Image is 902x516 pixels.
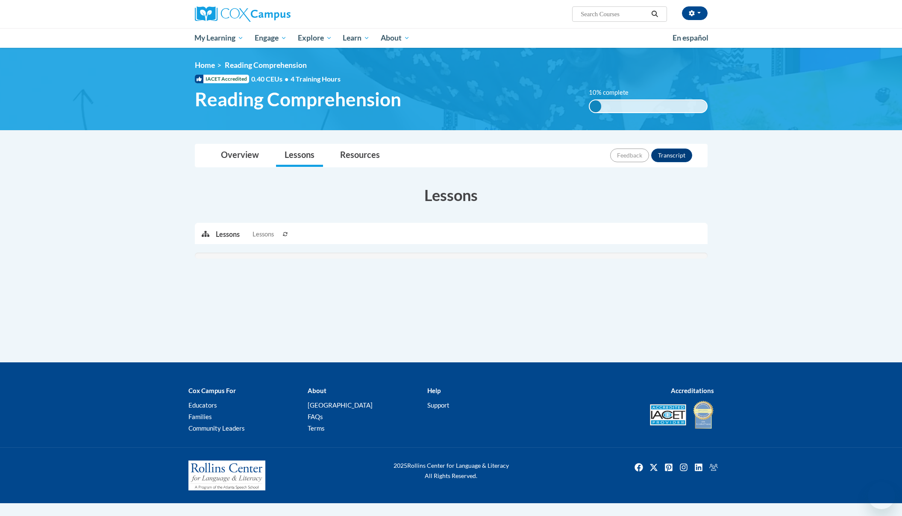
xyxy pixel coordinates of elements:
span: About [381,33,410,43]
a: Resources [332,144,388,167]
a: Explore [292,28,338,48]
label: 10% complete [589,88,638,97]
p: Lessons [216,230,240,239]
b: Help [427,387,441,394]
a: Home [195,61,215,70]
span: IACET Accredited [195,75,249,83]
img: Twitter icon [647,461,661,474]
input: Search Courses [580,9,648,19]
img: IDA® Accredited [693,400,714,430]
a: Overview [212,144,267,167]
span: 2025 [394,462,407,469]
a: My Learning [189,28,250,48]
a: Support [427,401,450,409]
div: 10% complete [590,100,601,112]
a: Engage [249,28,292,48]
span: Engage [255,33,287,43]
img: Rollins Center for Language & Literacy - A Program of the Atlanta Speech School [188,461,265,490]
img: Facebook group icon [707,461,720,474]
a: Twitter [647,461,661,474]
span: En español [673,33,708,42]
img: Pinterest icon [662,461,676,474]
span: Explore [298,33,332,43]
a: Educators [188,401,217,409]
a: About [375,28,415,48]
span: • [285,75,288,83]
span: My Learning [194,33,244,43]
a: Cox Campus [195,6,357,22]
a: Linkedin [692,461,705,474]
a: FAQs [308,413,323,420]
button: Search [648,9,661,19]
a: Facebook Group [707,461,720,474]
a: Lessons [276,144,323,167]
b: Accreditations [671,387,714,394]
div: Main menu [182,28,720,48]
a: En español [667,29,714,47]
a: [GEOGRAPHIC_DATA] [308,401,373,409]
button: Transcript [651,149,692,162]
span: Lessons [253,230,274,239]
a: Terms [308,424,325,432]
img: Facebook icon [632,461,646,474]
b: About [308,387,326,394]
a: Instagram [677,461,690,474]
iframe: Button to launch messaging window [868,482,895,509]
span: 0.40 CEUs [251,74,291,84]
a: Community Leaders [188,424,245,432]
span: 4 Training Hours [291,75,341,83]
a: Facebook [632,461,646,474]
img: LinkedIn icon [692,461,705,474]
img: Accredited IACET® Provider [650,404,686,426]
h3: Lessons [195,184,708,206]
a: Families [188,413,212,420]
img: Instagram icon [677,461,690,474]
button: Account Settings [682,6,708,20]
span: Learn [343,33,370,43]
b: Cox Campus For [188,387,236,394]
button: Feedback [610,149,649,162]
a: Pinterest [662,461,676,474]
span: Reading Comprehension [195,88,401,111]
span: Reading Comprehension [225,61,307,70]
a: Learn [337,28,375,48]
div: Rollins Center for Language & Literacy All Rights Reserved. [361,461,541,481]
img: Cox Campus [195,6,291,22]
